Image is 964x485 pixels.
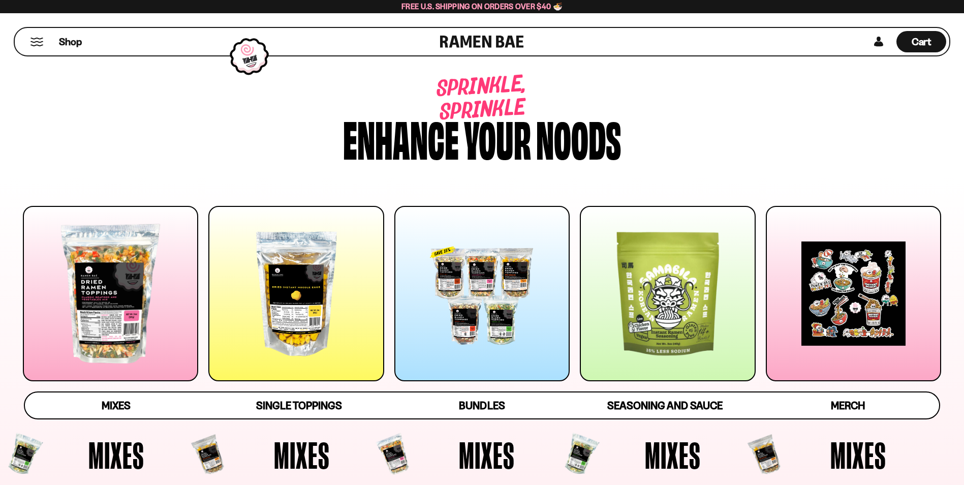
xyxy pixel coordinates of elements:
[830,436,886,474] span: Mixes
[343,113,459,162] div: Enhance
[459,399,505,412] span: Bundles
[256,399,342,412] span: Single Toppings
[536,113,621,162] div: noods
[25,392,208,418] a: Mixes
[607,399,723,412] span: Seasoning and Sauce
[274,436,330,474] span: Mixes
[645,436,701,474] span: Mixes
[831,399,865,412] span: Merch
[912,36,931,48] span: Cart
[391,392,574,418] a: Bundles
[30,38,44,46] button: Mobile Menu Trigger
[102,399,131,412] span: Mixes
[401,2,563,11] span: Free U.S. Shipping on Orders over $40 🍜
[464,113,531,162] div: your
[59,35,82,49] span: Shop
[756,392,939,418] a: Merch
[459,436,515,474] span: Mixes
[88,436,144,474] span: Mixes
[208,392,391,418] a: Single Toppings
[896,28,946,55] div: Cart
[573,392,756,418] a: Seasoning and Sauce
[59,31,82,52] a: Shop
